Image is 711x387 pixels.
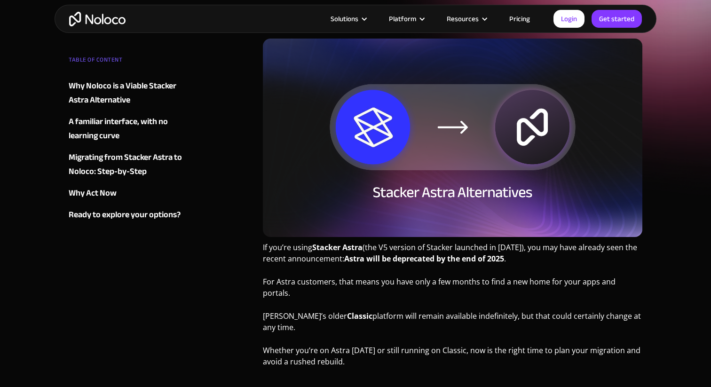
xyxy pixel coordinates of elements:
p: If you’re using (the V5 version of Stacker launched in [DATE]), you may have already seen the rec... [263,242,642,271]
div: Resources [435,13,498,25]
a: Why Noloco is a Viable Stacker Astra Alternative [69,79,182,107]
p: Whether you’re on Astra [DATE] or still running on Classic, now is the right time to plan your mi... [263,345,642,374]
div: Platform [389,13,416,25]
a: Migrating from Stacker Astra to Noloco: Step-by-Step [69,150,182,179]
div: Platform [377,13,435,25]
a: Ready to explore your options? [69,208,182,222]
div: Resources [447,13,479,25]
a: Get started [592,10,642,28]
p: For Astra customers, that means you have only a few months to find a new home for your apps and p... [263,276,642,306]
div: TABLE OF CONTENT [69,53,182,71]
div: Why Act Now [69,186,117,200]
a: Login [553,10,585,28]
a: Pricing [498,13,542,25]
a: Why Act Now [69,186,182,200]
div: Solutions [331,13,358,25]
p: [PERSON_NAME]’s older platform will remain available indefinitely, but that could certainly chang... [263,310,642,340]
a: home [69,12,126,26]
strong: Classic [347,311,372,321]
strong: Astra will be deprecated by the end of 2025 [344,253,504,264]
div: Ready to explore your options? [69,208,181,222]
strong: Stacker Astra [312,242,363,253]
div: Solutions [319,13,377,25]
a: A familiar interface, with no learning curve [69,115,182,143]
